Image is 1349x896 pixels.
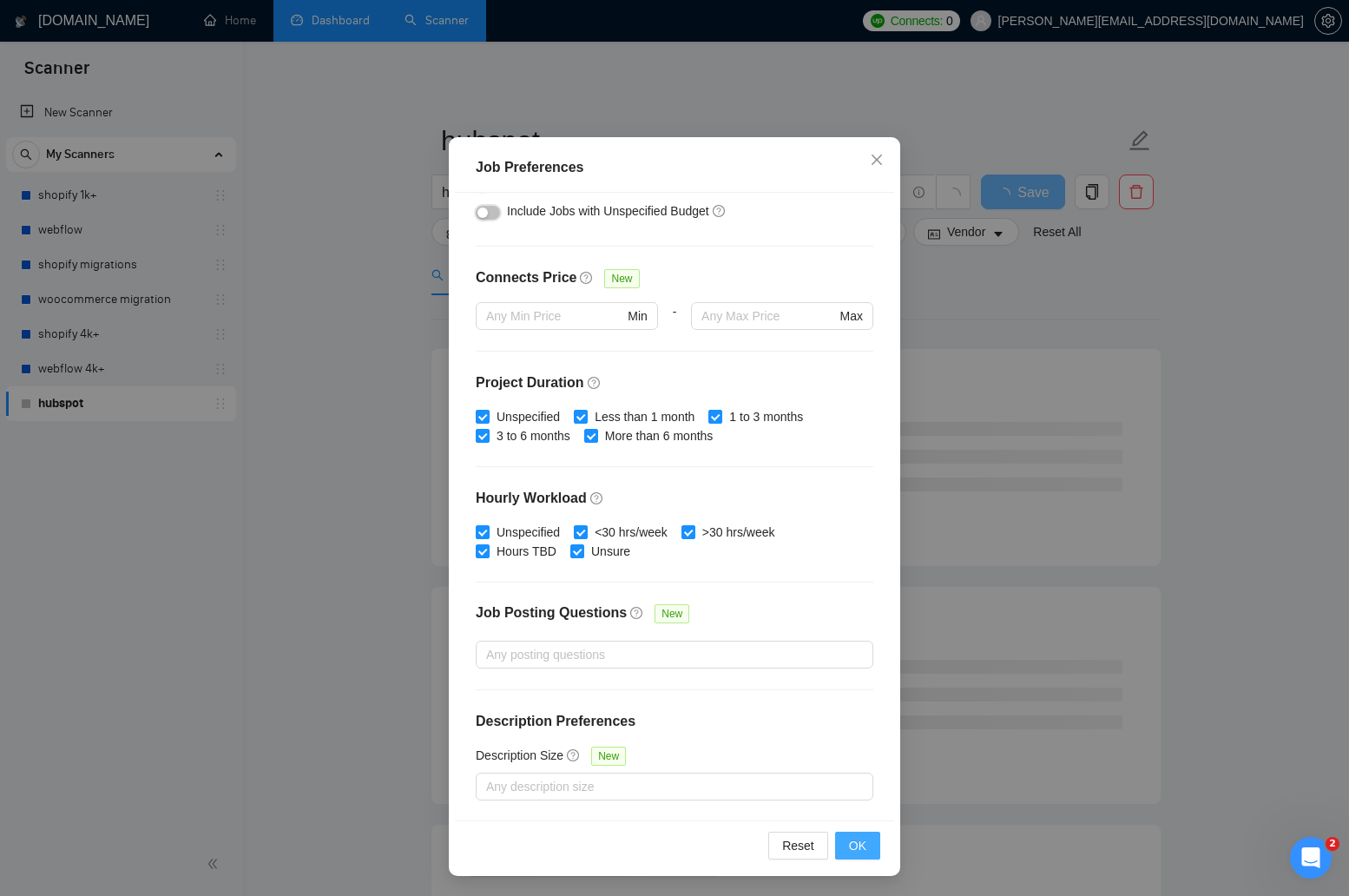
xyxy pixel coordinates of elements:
span: question-circle [588,376,602,390]
span: 2 [1326,837,1339,851]
span: Hours TBD [490,542,563,561]
span: question-circle [590,491,604,505]
span: 3 to 6 months [490,426,577,445]
span: question-circle [630,606,644,620]
span: question-circle [713,204,727,218]
h4: Connects Price [476,267,576,288]
span: Unspecified [490,407,567,426]
span: Reset [782,836,814,855]
span: Min [628,306,648,326]
span: >30 hrs/week [695,523,782,542]
span: New [591,747,626,766]
div: - [658,302,691,351]
h4: Job Posting Questions [476,603,627,623]
div: Job Preferences [476,157,873,178]
span: 1 to 3 months [722,407,810,426]
iframe: Intercom live chat [1290,837,1332,879]
button: Close [853,137,900,184]
span: Unspecified [490,523,567,542]
span: close [870,153,884,167]
button: Reset [768,832,828,860]
span: More than 6 months [598,426,721,445]
span: OK [849,836,866,855]
span: Max [840,306,863,326]
input: Any Max Price [701,306,836,326]
h5: Description Size [476,746,563,765]
span: question-circle [567,748,581,762]
span: New [604,269,639,288]
span: question-circle [580,271,594,285]
h4: Hourly Workload [476,488,873,509]
span: Include Jobs with Unspecified Budget [507,204,709,218]
span: <30 hrs/week [588,523,674,542]
h4: Description Preferences [476,711,873,732]
span: Unsure [584,542,637,561]
input: Any Min Price [486,306,624,326]
button: OK [835,832,880,860]
span: Less than 1 month [588,407,701,426]
h4: Project Duration [476,372,873,393]
span: New [655,604,689,623]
